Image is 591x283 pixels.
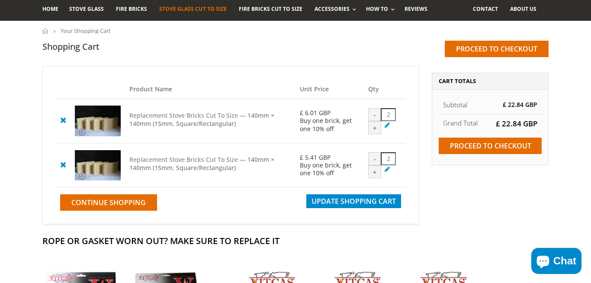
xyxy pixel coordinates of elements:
div: - [368,108,381,121]
th: Unit Price [295,80,364,99]
span: Stove Glass [69,5,104,13]
div: + [368,165,381,178]
span: — 140mm × 140mm (15mm, Square/Rectangular) [129,111,274,128]
a: Continue Shopping [60,194,157,211]
div: Buy one brick, get one 10% off [300,117,360,132]
img: Replacement Stove Bricks Cut To Size - 15, 20, 25 and 30mm's thick - Brick Pool #24 [75,150,121,180]
span: Reviews [405,5,427,13]
a: Replacement Stove Bricks Cut To Size [129,155,238,164]
span: — 140mm × 140mm (15mm, Square/Rectangular) [129,155,274,172]
span: £ 22.84 GBP [496,119,537,129]
img: Replacement Stove Bricks Cut To Size - 15, 20, 25 and 30mm's thick - Brick Pool #24 [75,106,121,136]
div: - [368,152,381,165]
span: £ 22.84 GBP [503,100,537,109]
span: Update Shopping Cart [312,196,396,206]
span: Home [42,5,58,13]
input: Proceed to checkout [439,138,542,154]
span: Fire Bricks Cut To Size [239,5,302,13]
div: Buy one brick, get one 10% off [300,161,360,177]
span: About us [510,5,536,13]
span: £ 6.01 GBP [300,109,331,117]
span: £ 5.41 GBP [300,153,331,161]
span: Stove Glass Cut To Size [159,5,226,13]
input: Proceed to checkout [445,41,549,57]
span: Your Shopping Cart [61,27,111,35]
span: Subtotal [443,100,467,109]
span: Contact [473,5,498,13]
span: How To [366,5,388,13]
th: Qty [364,80,405,99]
strong: Grand Total [443,119,478,127]
h1: Shopping Cart [42,41,100,52]
button: Update Shopping Cart [306,194,401,208]
th: Product Name [125,80,295,99]
h2: Rope Or Gasket Worn Out? Make Sure To Replace It [42,235,549,247]
a: Replacement Stove Bricks Cut To Size [129,111,238,119]
span: Accessories [315,5,350,13]
div: + [368,121,381,134]
span: Continue Shopping [71,198,146,207]
span: Cart Totals [439,77,476,85]
inbox-online-store-chat: Shopify online store chat [529,248,584,276]
a: Home [42,28,49,34]
span: Fire Bricks [116,5,147,13]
